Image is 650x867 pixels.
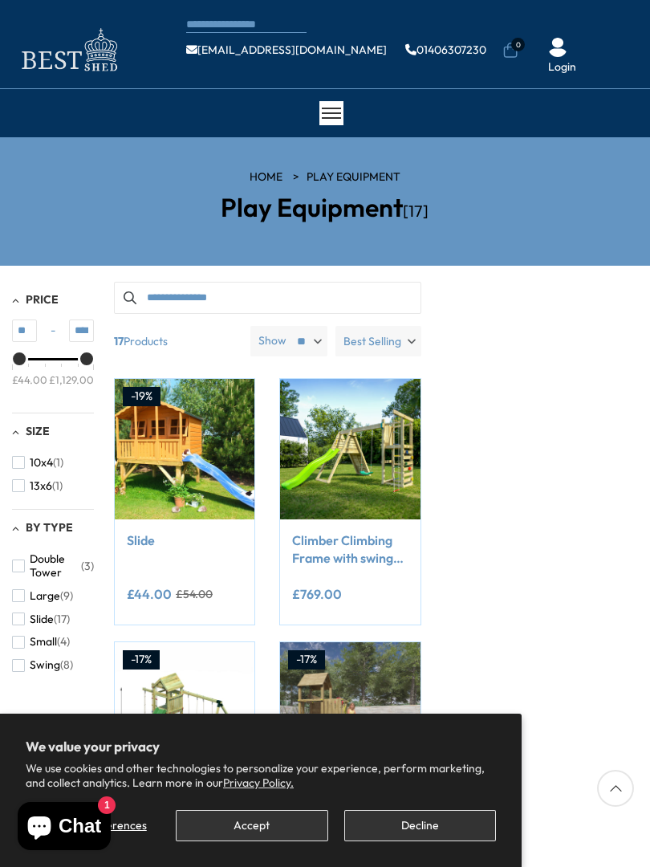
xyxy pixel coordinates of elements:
div: -17% [123,650,160,670]
h2: We value your privacy [26,739,496,754]
inbox-online-store-chat: Shopify online store chat [13,802,116,854]
div: £1,129.00 [49,372,94,387]
a: Play Equipment [307,169,400,185]
span: (1) [52,479,63,493]
span: Products [108,326,244,356]
a: Slide [127,531,242,549]
a: Login [548,59,576,75]
a: HOME [250,169,282,185]
button: Small [12,630,70,653]
span: 13x6 [30,479,52,493]
del: £54.00 [176,588,213,600]
img: Gaia Climbing Frame Tower with swings climbing rope and slide - Best Shed [115,642,254,782]
span: Slide [30,613,54,626]
b: 17 [114,326,124,356]
input: Max value [69,320,94,342]
span: By Type [26,520,73,535]
a: [EMAIL_ADDRESS][DOMAIN_NAME] [186,44,387,55]
div: -17% [288,650,325,670]
a: 0 [502,43,518,59]
span: Best Selling [343,326,401,356]
label: Best Selling [335,326,421,356]
div: Price [12,358,94,401]
span: Small [30,635,57,649]
h2: Play Equipment [120,193,530,222]
ins: £44.00 [127,588,172,600]
p: We use cookies and other technologies to personalize your experience, perform marketing, and coll... [26,761,496,790]
a: Climber Climbing Frame with swing rope ladder and climbing wall [292,531,408,568]
span: Price [26,292,59,307]
span: (4) [57,635,70,649]
span: (17) [54,613,70,626]
button: Decline [344,810,496,841]
span: Swing [30,658,60,672]
button: 13x6 [12,474,63,498]
button: Swing [12,653,73,677]
span: 0 [511,38,525,51]
button: Accept [176,810,327,841]
img: logo [12,24,124,76]
span: Double Tower [30,552,81,580]
img: Climber Climbing Frame with swing rope ladder and climbing wall - Best Shed [280,379,420,519]
div: -19% [123,387,160,406]
span: (9) [60,589,73,603]
span: Large [30,589,60,603]
span: 10x4 [30,456,53,470]
ins: £769.00 [292,588,342,600]
a: 01406307230 [405,44,486,55]
img: User Icon [548,38,567,57]
button: Slide [12,608,70,631]
span: - [37,323,69,339]
div: £44.00 [12,372,47,387]
button: Large [12,584,73,608]
a: Privacy Policy. [223,775,294,790]
img: Boomer Climbing Frame Tower featuring Swings Slide sandpit and climbing wall - Best Shed [280,642,420,782]
img: Slide - Best Shed [115,379,254,519]
button: Double Tower [12,547,94,584]
input: Min value [12,320,37,342]
span: Size [26,424,50,438]
label: Show [258,333,286,349]
input: Search products [114,282,421,314]
span: (3) [81,560,94,573]
button: 10x4 [12,451,63,474]
span: (1) [53,456,63,470]
span: (8) [60,658,73,672]
span: [17] [403,201,429,221]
